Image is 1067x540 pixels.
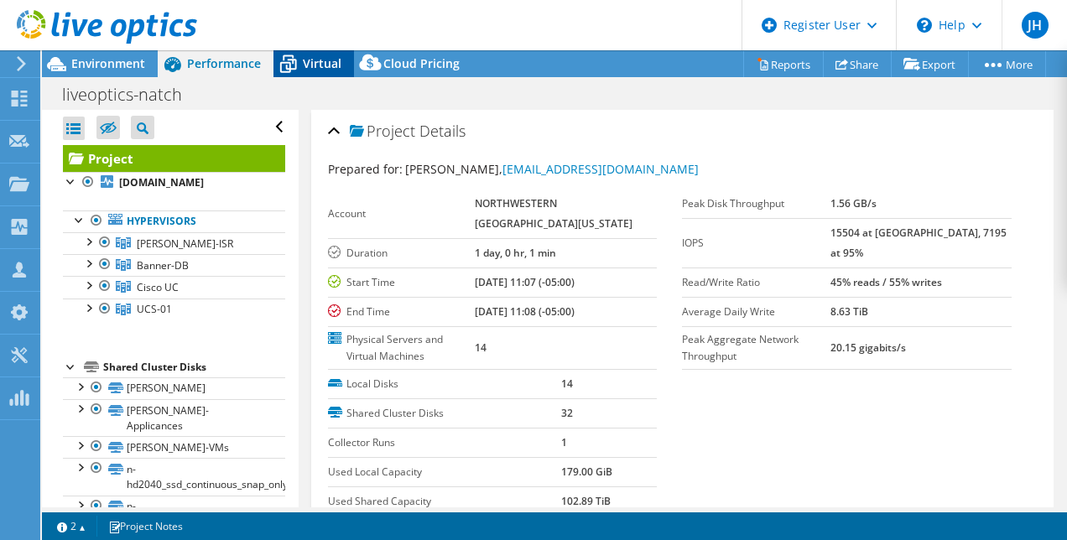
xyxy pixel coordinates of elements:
[682,235,830,252] label: IOPS
[328,274,475,291] label: Start Time
[561,435,567,449] b: 1
[328,405,561,422] label: Shared Cluster Disks
[137,258,189,273] span: Banner-DB
[55,86,208,104] h1: liveoptics-natch
[682,195,830,212] label: Peak Disk Throughput
[63,299,285,320] a: UCS-01
[63,145,285,172] a: Project
[119,175,204,190] b: [DOMAIN_NAME]
[682,331,830,365] label: Peak Aggregate Network Throughput
[475,196,632,231] b: NORTHWESTERN [GEOGRAPHIC_DATA][US_STATE]
[830,304,868,319] b: 8.63 TiB
[383,55,460,71] span: Cloud Pricing
[743,51,824,77] a: Reports
[63,436,285,458] a: [PERSON_NAME]-VMs
[63,172,285,194] a: [DOMAIN_NAME]
[328,205,475,222] label: Account
[830,275,942,289] b: 45% reads / 55% writes
[328,304,475,320] label: End Time
[682,274,830,291] label: Read/Write Ratio
[830,226,1007,260] b: 15504 at [GEOGRAPHIC_DATA], 7195 at 95%
[63,377,285,399] a: [PERSON_NAME]
[830,196,877,210] b: 1.56 GB/s
[830,340,906,355] b: 20.15 gigabits/s
[103,357,285,377] div: Shared Cluster Disks
[682,304,830,320] label: Average Daily Write
[96,516,195,537] a: Project Notes
[891,51,969,77] a: Export
[561,465,612,479] b: 179.00 GiB
[187,55,261,71] span: Performance
[137,280,179,294] span: Cisco UC
[71,55,145,71] span: Environment
[350,123,415,140] span: Project
[137,236,233,251] span: [PERSON_NAME]-ISR
[502,161,699,177] a: [EMAIL_ADDRESS][DOMAIN_NAME]
[137,302,172,316] span: UCS-01
[968,51,1046,77] a: More
[1022,12,1049,39] span: JH
[475,304,575,319] b: [DATE] 11:08 (-05:00)
[475,340,487,355] b: 14
[328,245,475,262] label: Duration
[561,494,611,508] b: 102.89 TiB
[561,406,573,420] b: 32
[328,493,561,510] label: Used Shared Capacity
[328,376,561,392] label: Local Disks
[63,458,285,495] a: n-hd2040_ssd_continuous_snap_only_1
[45,516,97,537] a: 2
[63,276,285,298] a: Cisco UC
[328,464,561,480] label: Used Local Capacity
[823,51,892,77] a: Share
[475,275,575,289] b: [DATE] 11:07 (-05:00)
[405,161,699,177] span: [PERSON_NAME],
[475,246,556,260] b: 1 day, 0 hr, 1 min
[63,254,285,276] a: Banner-DB
[917,18,932,33] svg: \n
[63,496,285,532] a: n-hd2040_ssd_continuous_snap_only_2
[63,232,285,254] a: Lee-ISR
[328,331,475,365] label: Physical Servers and Virtual Machines
[419,121,466,141] span: Details
[328,161,403,177] label: Prepared for:
[328,434,561,451] label: Collector Runs
[63,210,285,232] a: Hypervisors
[303,55,341,71] span: Virtual
[63,399,285,436] a: [PERSON_NAME]-Applicances
[561,376,573,391] b: 14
